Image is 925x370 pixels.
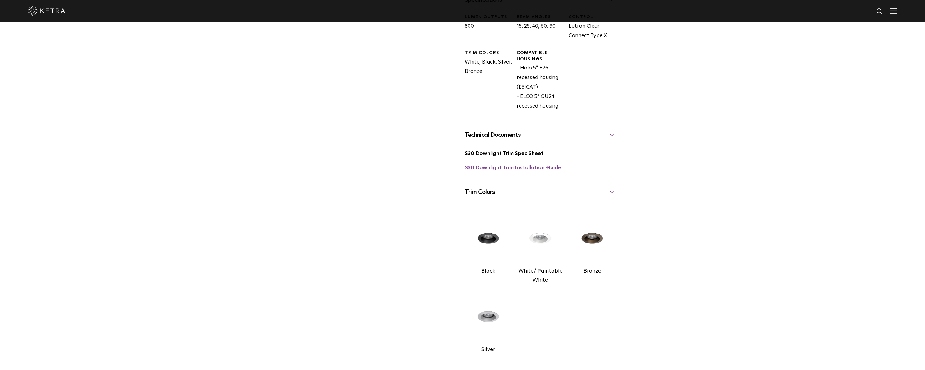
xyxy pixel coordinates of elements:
[465,151,543,156] a: S30 Downlight Trim Spec Sheet
[517,212,564,265] img: S30 Halo Downlight_InSitu_Perspective_White
[876,8,884,16] img: search icon
[517,50,564,62] div: Compatible Housings
[465,187,616,197] div: Trim Colors
[465,130,616,140] div: Technical Documents
[518,268,563,283] label: White/ Paintable White
[584,268,601,274] label: Bronze
[460,50,512,111] div: White, Black, Silver, Bronze
[512,14,564,41] div: 15, 25, 40, 60, 90
[481,347,495,352] label: Silver
[465,165,561,171] a: S30 Downlight Trim Installation Guide
[465,212,512,265] img: S30 Halo Downlight_InSitu_Perspective_Black
[481,268,495,274] label: Black
[465,50,512,56] div: Trim Colors
[564,14,616,41] div: Lutron Clear Connect Type X
[890,8,897,14] img: Hamburger%20Nav.svg
[460,14,512,41] div: 800
[512,50,564,111] div: - Halo 5” E26 recessed housing (E5ICAT) - ELCO 5” GU24 recessed housing
[465,291,512,344] img: S30 Halo Downlight_InSitu_Perspective_Silver (B)
[28,6,65,16] img: ketra-logo-2019-white
[569,212,616,265] img: S30 Halo Downlight_InSitu_Perspective_Bronze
